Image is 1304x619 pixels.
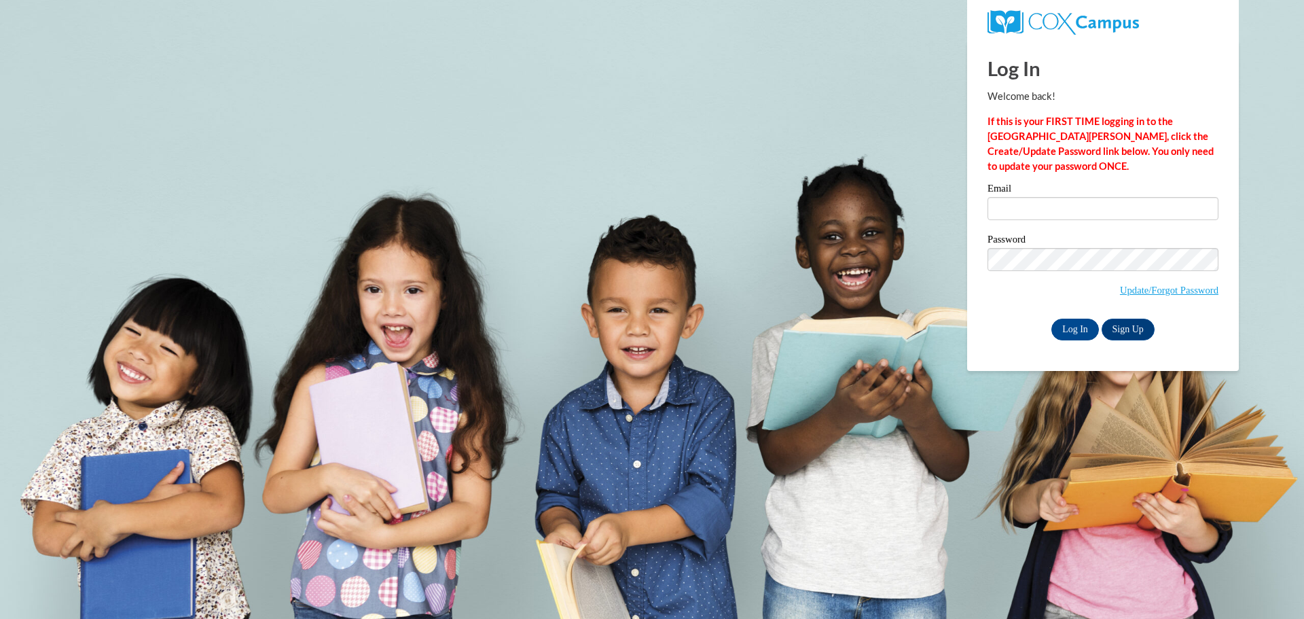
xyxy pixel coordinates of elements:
a: Update/Forgot Password [1120,285,1218,296]
p: Welcome back! [988,89,1218,104]
img: COX Campus [988,10,1139,35]
h1: Log In [988,54,1218,82]
label: Email [988,183,1218,197]
strong: If this is your FIRST TIME logging in to the [GEOGRAPHIC_DATA][PERSON_NAME], click the Create/Upd... [988,116,1214,172]
a: COX Campus [988,16,1139,27]
label: Password [988,234,1218,248]
input: Log In [1051,319,1099,340]
a: Sign Up [1102,319,1155,340]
